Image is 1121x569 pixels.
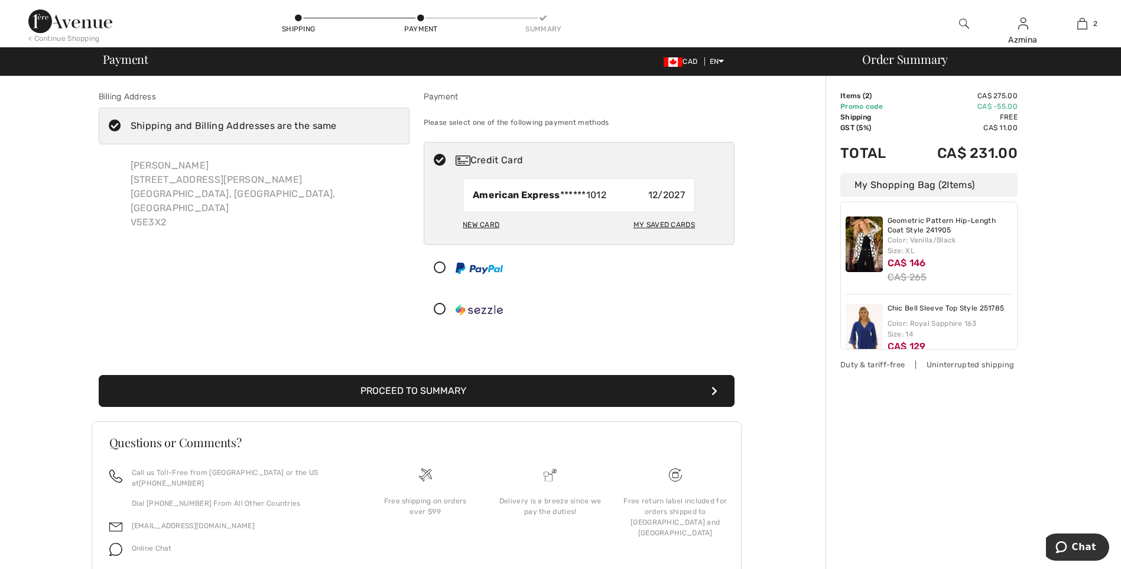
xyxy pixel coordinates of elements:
span: Payment [103,53,148,65]
div: Order Summary [848,53,1114,65]
td: Total [840,133,905,173]
span: 12/2027 [648,188,685,202]
td: CA$ 11.00 [905,122,1018,133]
div: Delivery is a breeze since we pay the duties! [497,496,603,517]
div: Payment [424,90,735,103]
img: Canadian Dollar [664,57,683,67]
img: Geometric Pattern Hip-Length Coat Style 241905 [846,216,883,272]
a: Chic Bell Sleeve Top Style 251785 [888,304,1005,313]
td: GST (5%) [840,122,905,133]
span: CA$ 129 [888,341,926,352]
div: < Continue Shopping [28,33,100,44]
iframe: Opens a widget where you can chat to one of our agents [1046,534,1109,563]
strong: American Express [473,189,560,201]
td: Promo code [840,101,905,112]
div: Shipping and Billing Addresses are the same [131,119,337,133]
td: CA$ 275.00 [905,90,1018,101]
a: Geometric Pattern Hip-Length Coat Style 241905 [888,216,1013,235]
s: CA$ 265 [888,271,927,283]
a: Sign In [1018,18,1028,29]
img: PayPal [456,263,503,274]
img: call [109,470,122,483]
p: Dial [PHONE_NUMBER] From All Other Countries [132,498,349,509]
div: Shipping [281,24,316,34]
img: chat [109,543,122,556]
h3: Questions or Comments? [109,437,724,448]
div: Azmina [994,34,1052,46]
td: CA$ -55.00 [905,101,1018,112]
div: Summary [525,24,561,34]
div: Duty & tariff-free | Uninterrupted shipping [840,359,1018,370]
div: Billing Address [99,90,410,103]
a: [EMAIL_ADDRESS][DOMAIN_NAME] [132,522,255,530]
div: Free return label included for orders shipped to [GEOGRAPHIC_DATA] and [GEOGRAPHIC_DATA] [622,496,729,538]
img: email [109,520,122,534]
td: Items ( ) [840,90,905,101]
div: My Saved Cards [633,215,695,235]
a: [PHONE_NUMBER] [139,479,204,487]
div: Payment [403,24,438,34]
span: EN [710,57,724,66]
span: 2 [865,92,869,100]
div: New Card [463,215,499,235]
div: Free shipping on orders over $99 [372,496,479,517]
p: Call us Toll-Free from [GEOGRAPHIC_DATA] or the US at [132,467,349,489]
td: Free [905,112,1018,122]
button: Proceed to Summary [99,375,735,407]
div: Color: Royal Sapphire 163 Size: 14 [888,318,1013,340]
img: Credit Card [456,156,470,166]
td: CA$ 231.00 [905,133,1018,173]
div: Credit Card [456,153,726,167]
span: CA$ 146 [888,257,926,269]
img: Chic Bell Sleeve Top Style 251785 [846,304,883,360]
img: search the website [959,17,969,31]
a: 2 [1053,17,1111,31]
img: Sezzle [456,304,503,316]
div: Color: Vanilla/Black Size: XL [888,235,1013,256]
span: 2 [941,179,947,190]
img: Free shipping on orders over $99 [419,468,432,481]
span: 2 [1093,18,1097,29]
img: My Bag [1077,17,1087,31]
img: Free shipping on orders over $99 [669,468,682,481]
div: My Shopping Bag ( Items) [840,173,1018,197]
td: Shipping [840,112,905,122]
img: My Info [1018,17,1028,31]
span: CAD [664,57,702,66]
img: 1ère Avenue [28,9,112,33]
img: Delivery is a breeze since we pay the duties! [544,468,557,481]
span: Online Chat [132,544,172,552]
div: [PERSON_NAME] [STREET_ADDRESS][PERSON_NAME] [GEOGRAPHIC_DATA], [GEOGRAPHIC_DATA], [GEOGRAPHIC_DAT... [121,149,410,239]
div: Please select one of the following payment methods [424,108,735,137]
